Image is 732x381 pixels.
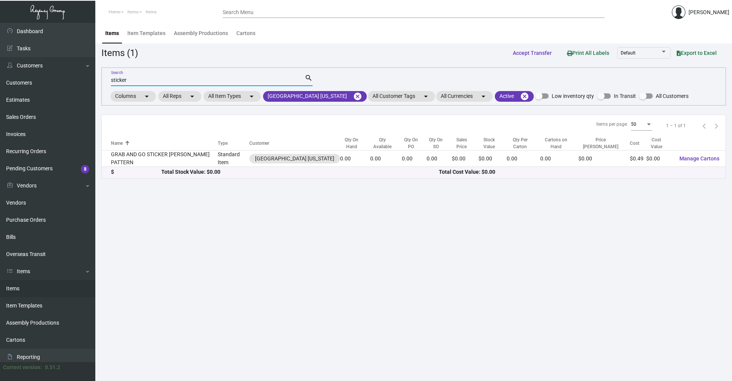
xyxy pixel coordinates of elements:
[255,155,334,163] div: [GEOGRAPHIC_DATA] [US_STATE]
[45,363,60,371] div: 0.51.2
[218,140,249,147] div: Type
[698,120,710,132] button: Previous page
[370,136,395,150] div: Qty Available
[631,122,652,127] mat-select: Items per page:
[249,136,340,150] th: Customer
[689,8,729,16] div: [PERSON_NAME]
[204,91,261,102] mat-chip: All Item Types
[402,150,427,167] td: 0.00
[630,140,639,147] div: Cost
[146,10,157,14] span: Items
[646,150,673,167] td: $0.00
[236,29,255,37] div: Cartons
[507,136,540,150] div: Qty Per Carton
[3,363,42,371] div: Current version:
[540,136,578,150] div: Cartons on Hand
[561,46,615,60] button: Print All Labels
[340,136,363,150] div: Qty On Hand
[646,136,673,150] div: Cost Value
[427,136,451,150] div: Qty On SO
[340,136,370,150] div: Qty On Hand
[666,122,686,129] div: 1 – 1 of 1
[677,50,717,56] span: Export to Excel
[478,150,507,167] td: $0.00
[578,136,630,150] div: Price [PERSON_NAME]
[102,150,218,167] td: GRAB AND GO STICKER [PERSON_NAME] PATTERN
[436,91,493,102] mat-chip: All Currencies
[368,91,435,102] mat-chip: All Customer Tags
[495,91,534,102] mat-chip: Active
[452,136,478,150] div: Sales Price
[111,91,156,102] mat-chip: Columns
[174,29,228,37] div: Assembly Productions
[679,155,719,162] span: Manage Cartons
[513,50,552,56] span: Accept Transfer
[540,136,571,150] div: Cartons on Hand
[630,150,646,167] td: $0.49
[567,50,609,56] span: Print All Labels
[621,50,636,56] span: Default
[158,91,201,102] mat-chip: All Reps
[353,92,362,101] mat-icon: cancel
[111,140,123,147] div: Name
[439,168,716,176] div: Total Cost Value: $0.00
[710,120,722,132] button: Next page
[614,91,636,101] span: In Transit
[111,140,218,147] div: Name
[105,29,119,37] div: Items
[631,122,636,127] span: 50
[507,136,533,150] div: Qty Per Carton
[540,150,578,167] td: 0.00
[596,121,628,128] div: Items per page:
[127,29,165,37] div: Item Templates
[188,92,197,101] mat-icon: arrow_drop_down
[578,136,623,150] div: Price [PERSON_NAME]
[452,150,478,167] td: $0.00
[161,168,439,176] div: Total Stock Value: $0.00
[218,140,228,147] div: Type
[402,136,427,150] div: Qty On PO
[263,91,367,102] mat-chip: [GEOGRAPHIC_DATA] [US_STATE]
[101,46,138,60] div: Items (1)
[142,92,151,101] mat-icon: arrow_drop_down
[507,150,540,167] td: 0.00
[305,74,313,83] mat-icon: search
[421,92,430,101] mat-icon: arrow_drop_down
[478,136,507,150] div: Stock Value
[578,150,630,167] td: $0.00
[656,91,689,101] span: All Customers
[427,136,445,150] div: Qty On SO
[109,10,120,14] span: Home
[646,136,666,150] div: Cost Value
[479,92,488,101] mat-icon: arrow_drop_down
[247,92,256,101] mat-icon: arrow_drop_down
[672,5,685,19] img: admin@bootstrapmaster.com
[127,10,138,14] span: Items
[340,150,370,167] td: 0.00
[218,150,249,167] td: Standard Item
[552,91,594,101] span: Low inventory qty
[630,140,646,147] div: Cost
[671,46,723,60] button: Export to Excel
[478,136,500,150] div: Stock Value
[507,46,558,60] button: Accept Transfer
[111,168,161,176] div: $
[402,136,420,150] div: Qty On PO
[370,136,402,150] div: Qty Available
[673,152,726,165] button: Manage Cartons
[427,150,451,167] td: 0.00
[452,136,472,150] div: Sales Price
[520,92,529,101] mat-icon: cancel
[370,150,402,167] td: 0.00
